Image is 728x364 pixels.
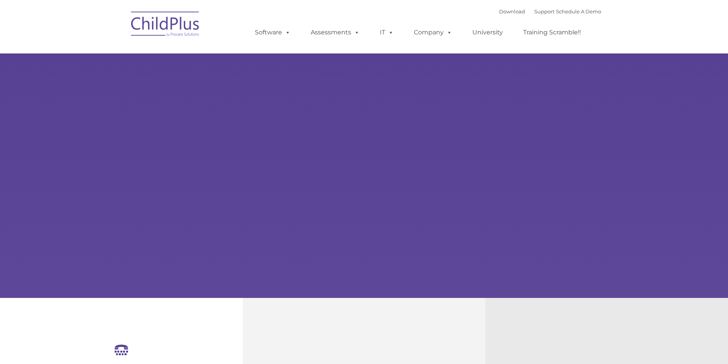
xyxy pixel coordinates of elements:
font: | [499,8,601,15]
a: University [465,25,511,40]
img: ChildPlus by Procare Solutions [127,6,204,44]
a: Assessments [303,25,367,40]
a: Support [534,8,555,15]
a: Download [499,8,525,15]
a: Company [406,25,460,40]
a: IT [372,25,401,40]
a: Software [247,25,298,40]
a: Schedule A Demo [556,8,601,15]
a: Training Scramble!! [516,25,589,40]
